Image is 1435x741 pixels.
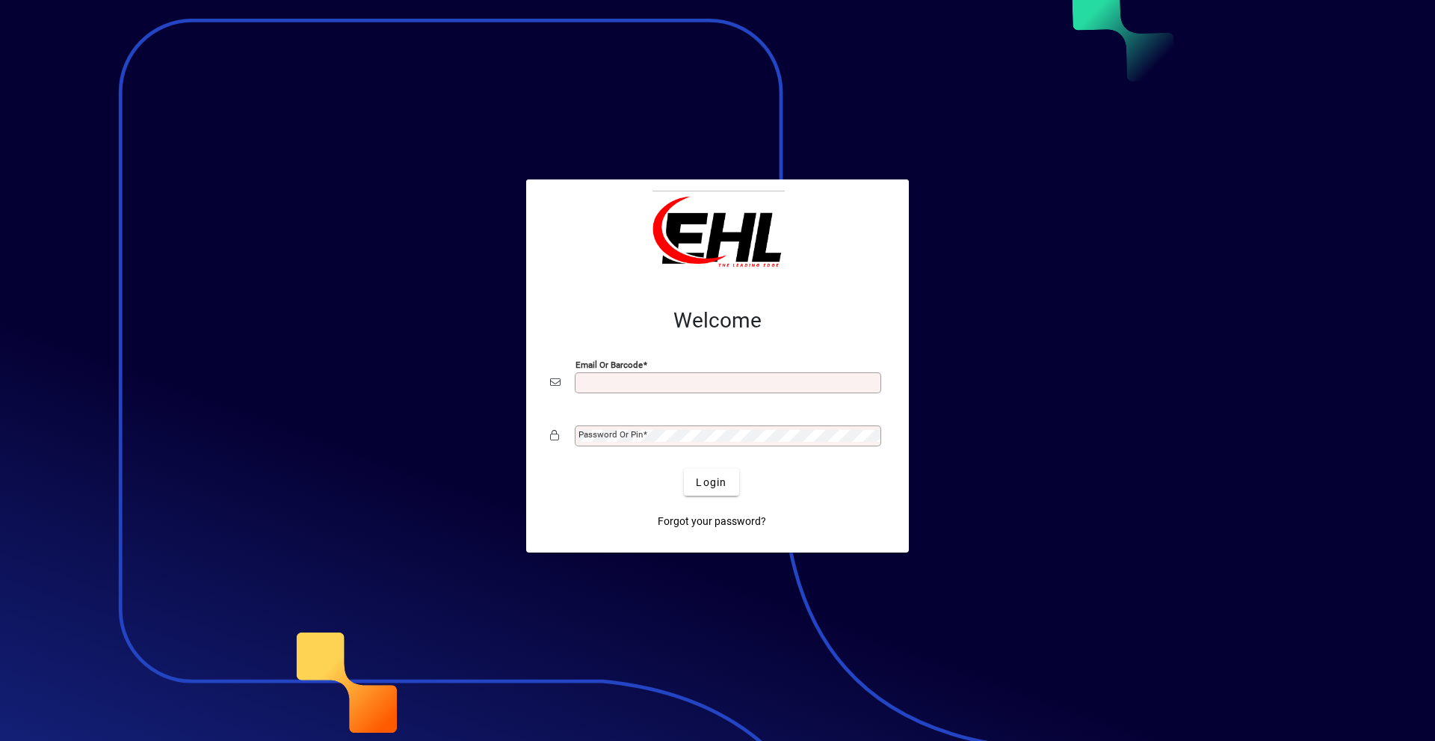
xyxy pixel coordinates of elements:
span: Login [696,475,726,491]
h2: Welcome [550,308,885,333]
span: Forgot your password? [658,514,766,529]
a: Forgot your password? [652,508,772,535]
mat-label: Password or Pin [578,429,643,440]
mat-label: Email or Barcode [575,360,643,370]
button: Login [684,469,738,496]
